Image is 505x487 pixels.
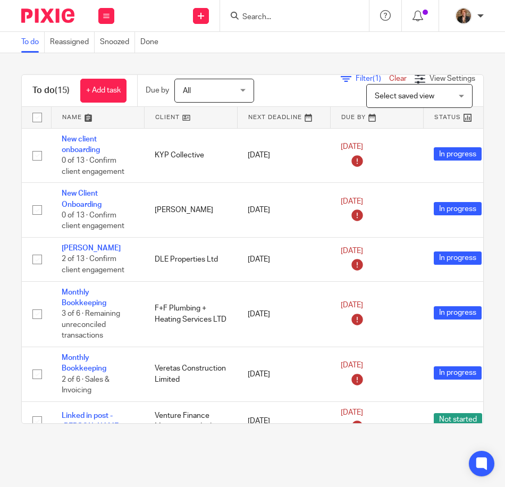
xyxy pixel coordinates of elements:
[62,376,110,394] span: 2 of 6 · Sales & Invoicing
[341,409,363,416] span: [DATE]
[434,147,482,161] span: In progress
[237,281,330,347] td: [DATE]
[375,93,434,100] span: Select saved view
[62,289,106,307] a: Monthly Bookkeeping
[434,202,482,215] span: In progress
[62,212,124,230] span: 0 of 13 · Confirm client engagement
[237,238,330,281] td: [DATE]
[434,306,482,320] span: In progress
[373,75,381,82] span: (1)
[62,136,100,154] a: New client onboarding
[144,347,237,401] td: Veretas Construction Limited
[62,310,120,339] span: 3 of 6 · Remaining unreconciled transactions
[144,183,237,238] td: [PERSON_NAME]
[341,302,363,309] span: [DATE]
[237,128,330,183] td: [DATE]
[80,79,127,103] a: + Add task
[62,256,124,274] span: 2 of 13 · Confirm client engagement
[50,32,95,53] a: Reassigned
[341,198,363,205] span: [DATE]
[434,413,482,426] span: Not started
[430,75,475,82] span: View Settings
[237,401,330,441] td: [DATE]
[434,251,482,265] span: In progress
[62,412,121,430] a: Linked in post - [PERSON_NAME]
[62,354,106,372] a: Monthly Bookkeeping
[100,32,135,53] a: Snoozed
[341,247,363,255] span: [DATE]
[32,85,70,96] h1: To do
[434,366,482,380] span: In progress
[55,86,70,95] span: (15)
[144,128,237,183] td: KYP Collective
[144,281,237,347] td: F+F Plumbing + Heating Services LTD
[21,9,74,23] img: Pixie
[62,190,102,208] a: New Client Onboarding
[62,245,121,252] a: [PERSON_NAME]
[237,347,330,401] td: [DATE]
[356,75,389,82] span: Filter
[144,401,237,441] td: Venture Finance Management Ltd
[21,32,45,53] a: To do
[140,32,164,53] a: Done
[455,7,472,24] img: WhatsApp%20Image%202025-04-23%20at%2010.20.30_16e186ec.jpg
[389,75,407,82] a: Clear
[241,13,337,22] input: Search
[144,238,237,281] td: DLE Properties Ltd
[341,143,363,150] span: [DATE]
[237,183,330,238] td: [DATE]
[341,362,363,370] span: [DATE]
[146,85,169,96] p: Due by
[62,157,124,175] span: 0 of 13 · Confirm client engagement
[183,87,191,95] span: All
